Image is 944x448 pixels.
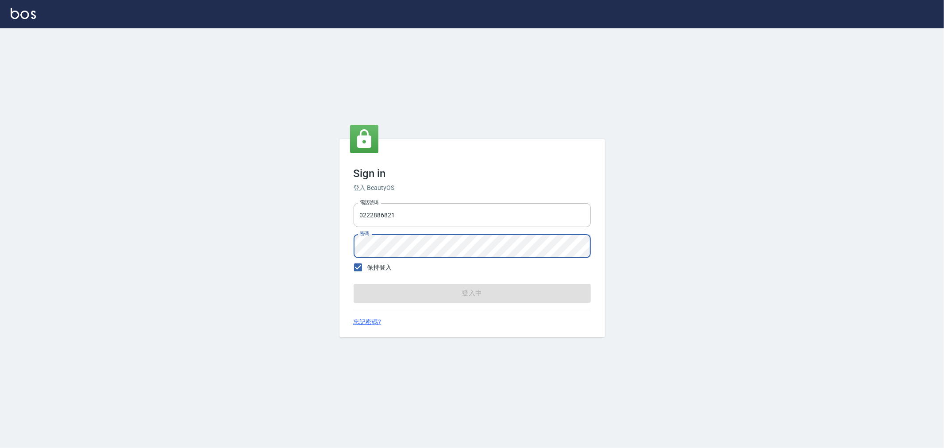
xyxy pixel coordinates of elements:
img: Logo [11,8,36,19]
label: 電話號碼 [360,199,378,206]
h6: 登入 BeautyOS [354,183,591,193]
span: 保持登入 [367,263,392,272]
h3: Sign in [354,167,591,180]
a: 忘記密碼? [354,317,381,327]
label: 密碼 [360,230,369,237]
